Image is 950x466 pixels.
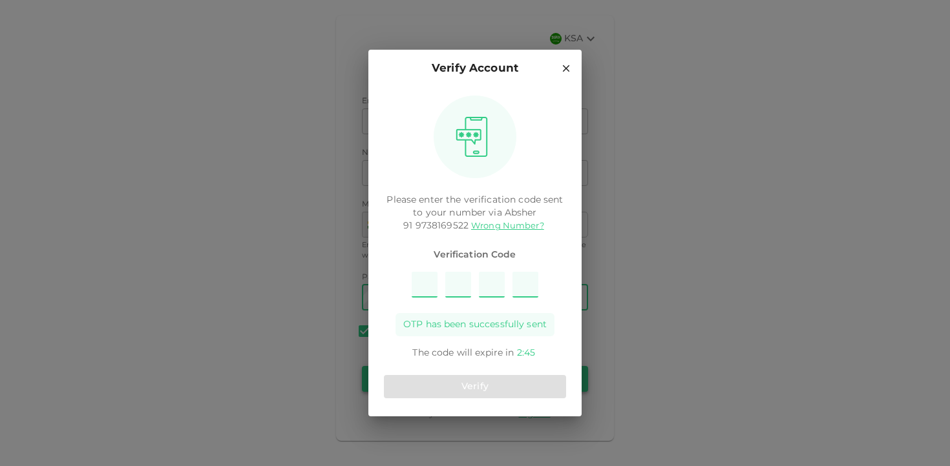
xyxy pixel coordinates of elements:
p: Please enter the verification code sent to your number via Absher 91 9738169522 [384,194,566,232]
input: Please enter OTP character 2 [445,272,471,298]
input: Please enter OTP character 4 [512,272,538,298]
span: The code will expire in [412,349,514,358]
input: Please enter OTP character 1 [412,272,438,298]
p: Verify Account [432,60,518,77]
a: Wrong Number? [471,222,544,230]
span: Verification Code [384,248,566,261]
span: 2 : 45 [517,349,535,358]
span: OTP has been successfully sent [403,318,547,331]
img: otpImage [451,116,492,157]
input: Please enter OTP character 3 [479,272,505,298]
